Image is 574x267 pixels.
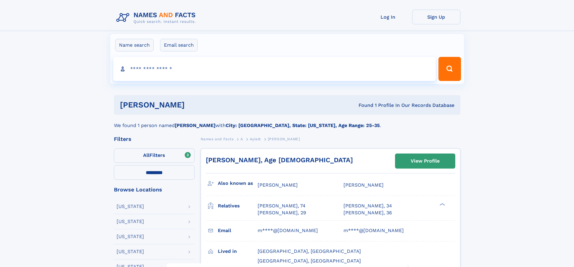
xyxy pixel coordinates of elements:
[343,182,384,188] span: [PERSON_NAME]
[113,57,436,81] input: search input
[240,135,243,143] a: A
[258,210,306,216] a: [PERSON_NAME], 29
[343,210,392,216] a: [PERSON_NAME], 36
[438,203,445,206] div: ❯
[160,39,198,51] label: Email search
[395,154,455,168] a: View Profile
[115,39,154,51] label: Name search
[114,115,460,129] div: We found 1 person named with .
[114,10,201,26] img: Logo Names and Facts
[258,258,361,264] span: [GEOGRAPHIC_DATA], [GEOGRAPHIC_DATA]
[117,249,144,254] div: [US_STATE]
[271,102,454,109] div: Found 1 Profile In Our Records Database
[258,182,298,188] span: [PERSON_NAME]
[268,137,300,141] span: [PERSON_NAME]
[250,137,261,141] span: Aylett
[114,136,195,142] div: Filters
[218,246,258,256] h3: Lived in
[120,101,272,109] h1: [PERSON_NAME]
[411,154,440,168] div: View Profile
[258,203,306,209] a: [PERSON_NAME], 74
[343,203,392,209] a: [PERSON_NAME], 34
[218,201,258,211] h3: Relatives
[226,123,380,128] b: City: [GEOGRAPHIC_DATA], State: [US_STATE], Age Range: 25-35
[143,152,149,158] span: All
[250,135,261,143] a: Aylett
[438,57,461,81] button: Search Button
[258,248,361,254] span: [GEOGRAPHIC_DATA], [GEOGRAPHIC_DATA]
[364,10,412,24] a: Log In
[412,10,460,24] a: Sign Up
[117,219,144,224] div: [US_STATE]
[117,204,144,209] div: [US_STATE]
[201,135,234,143] a: Names and Facts
[117,234,144,239] div: [US_STATE]
[175,123,215,128] b: [PERSON_NAME]
[114,148,195,163] label: Filters
[114,187,195,192] div: Browse Locations
[206,156,353,164] a: [PERSON_NAME], Age [DEMOGRAPHIC_DATA]
[240,137,243,141] span: A
[218,178,258,188] h3: Also known as
[218,225,258,236] h3: Email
